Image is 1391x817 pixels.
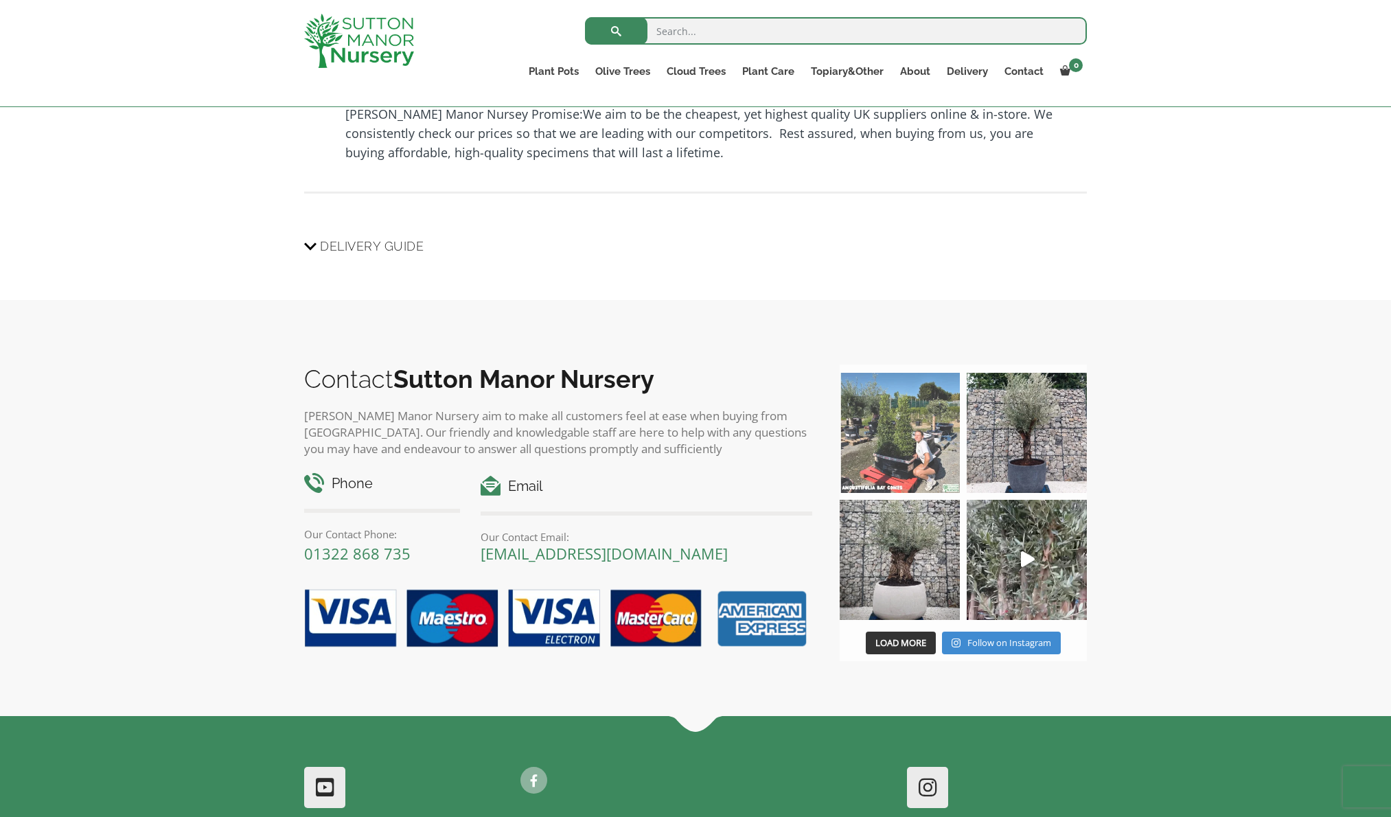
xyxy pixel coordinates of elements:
[585,17,1087,45] input: Search...
[481,476,812,497] h4: Email
[345,106,583,122] strong: [PERSON_NAME] Manor Nursey Promise:
[1052,62,1087,81] a: 0
[304,408,812,457] p: [PERSON_NAME] Manor Nursery aim to make all customers feel at ease when buying from [GEOGRAPHIC_D...
[967,373,1087,493] img: A beautiful multi-stem Spanish Olive tree potted in our luxurious fibre clay pots 😍😍
[481,529,812,545] p: Our Contact Email:
[1021,551,1035,567] svg: Play
[840,373,960,493] img: Our elegant & picturesque Angustifolia Cones are an exquisite addition to your Bay Tree collectio...
[481,543,728,564] a: [EMAIL_ADDRESS][DOMAIN_NAME]
[939,62,996,81] a: Delivery
[304,473,460,494] h4: Phone
[803,62,892,81] a: Topiary&Other
[587,62,658,81] a: Olive Trees
[1069,58,1083,72] span: 0
[393,365,654,393] b: Sutton Manor Nursery
[345,104,1070,162] p: We aim to be the cheapest, yet highest quality UK suppliers online & in-store. We consistently ch...
[892,62,939,81] a: About
[320,233,424,259] span: Delivery Guide
[967,500,1087,620] a: Play
[840,500,960,620] img: Check out this beauty we potted at our nursery today ❤️‍🔥 A huge, ancient gnarled Olive tree plan...
[996,62,1052,81] a: Contact
[942,632,1061,655] a: Instagram Follow on Instagram
[967,500,1087,620] img: New arrivals Monday morning of beautiful olive trees 🤩🤩 The weather is beautiful this summer, gre...
[866,632,936,655] button: Load More
[294,582,812,657] img: payment-options.png
[304,526,460,542] p: Our Contact Phone:
[304,543,411,564] a: 01322 868 735
[875,636,926,649] span: Load More
[304,14,414,68] img: logo
[952,638,961,648] svg: Instagram
[520,62,587,81] a: Plant Pots
[967,636,1051,649] span: Follow on Instagram
[734,62,803,81] a: Plant Care
[304,365,812,393] h2: Contact
[658,62,734,81] a: Cloud Trees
